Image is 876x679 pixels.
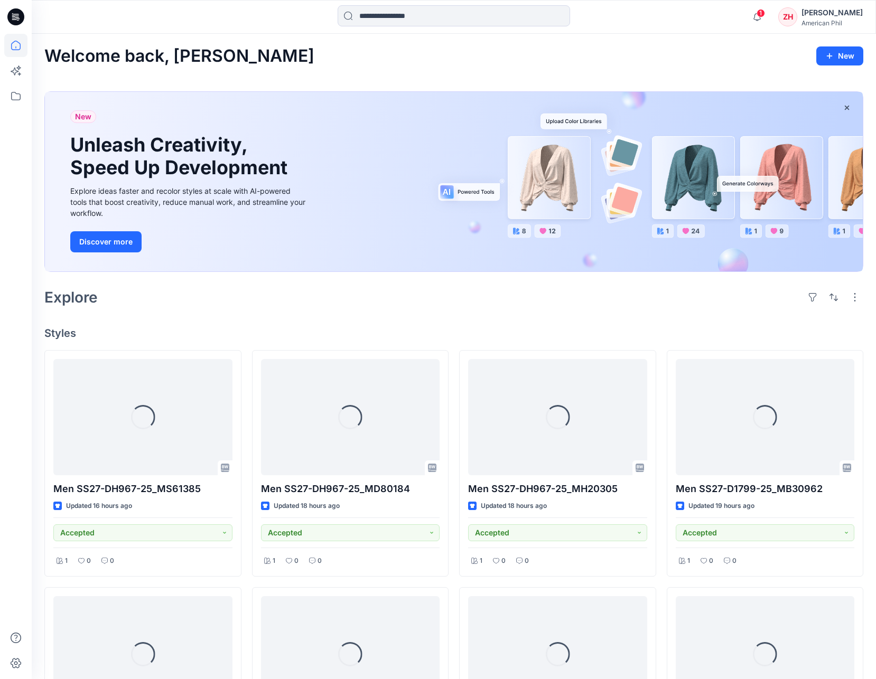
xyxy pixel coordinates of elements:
[53,482,232,496] p: Men SS27-DH967-25_MS61385
[261,482,440,496] p: Men SS27-DH967-25_MD80184
[757,9,765,17] span: 1
[70,231,308,252] a: Discover more
[44,327,863,339] h4: Styles
[687,555,690,567] p: 1
[110,555,114,567] p: 0
[688,501,754,512] p: Updated 19 hours ago
[480,555,482,567] p: 1
[525,555,529,567] p: 0
[732,555,737,567] p: 0
[75,110,91,123] span: New
[44,289,98,306] h2: Explore
[468,482,647,496] p: Men SS27-DH967-25_MH20305
[65,555,68,567] p: 1
[70,185,308,219] div: Explore ideas faster and recolor styles at scale with AI-powered tools that boost creativity, red...
[778,7,797,26] div: ZH
[274,501,340,512] p: Updated 18 hours ago
[318,555,322,567] p: 0
[70,231,142,252] button: Discover more
[70,134,292,179] h1: Unleash Creativity, Speed Up Development
[676,482,855,496] p: Men SS27-D1799-25_MB30962
[802,6,863,19] div: [PERSON_NAME]
[709,555,713,567] p: 0
[44,46,314,66] h2: Welcome back, [PERSON_NAME]
[294,555,299,567] p: 0
[273,555,275,567] p: 1
[87,555,91,567] p: 0
[802,19,863,27] div: American Phil
[481,501,547,512] p: Updated 18 hours ago
[816,46,863,65] button: New
[66,501,132,512] p: Updated 16 hours ago
[501,555,506,567] p: 0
